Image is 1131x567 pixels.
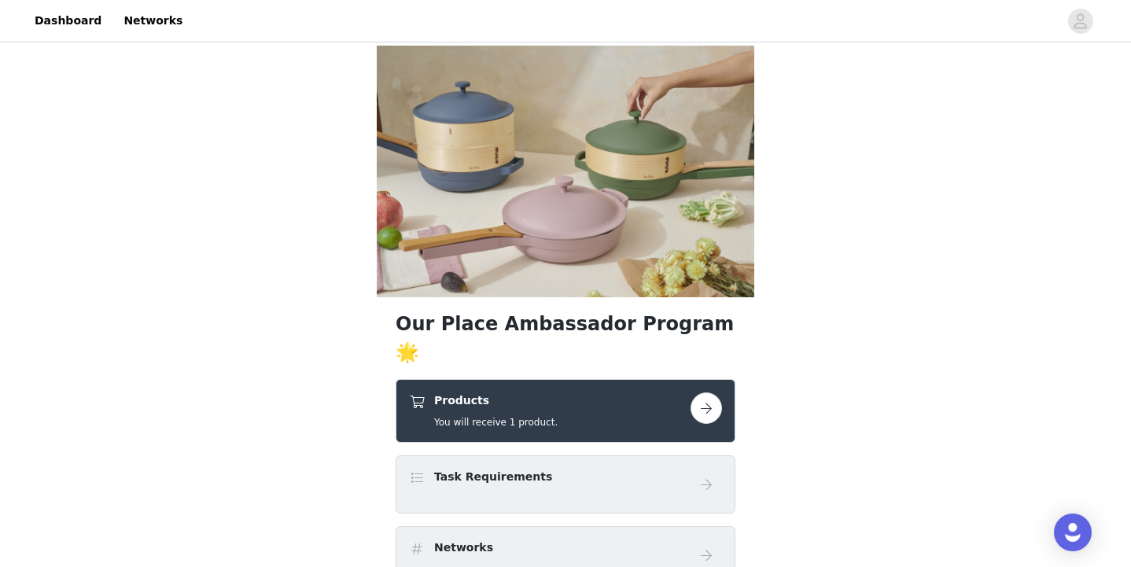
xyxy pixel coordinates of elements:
h4: Products [434,392,558,409]
div: Products [396,379,735,443]
div: Open Intercom Messenger [1054,514,1092,551]
div: Task Requirements [396,455,735,514]
div: avatar [1073,9,1088,34]
h4: Task Requirements [434,469,552,485]
a: Dashboard [25,3,111,39]
h4: Networks [434,539,493,556]
h5: You will receive 1 product. [434,415,558,429]
a: Networks [114,3,192,39]
h1: Our Place Ambassador Program 🌟 [396,310,735,366]
img: campaign image [377,46,754,297]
